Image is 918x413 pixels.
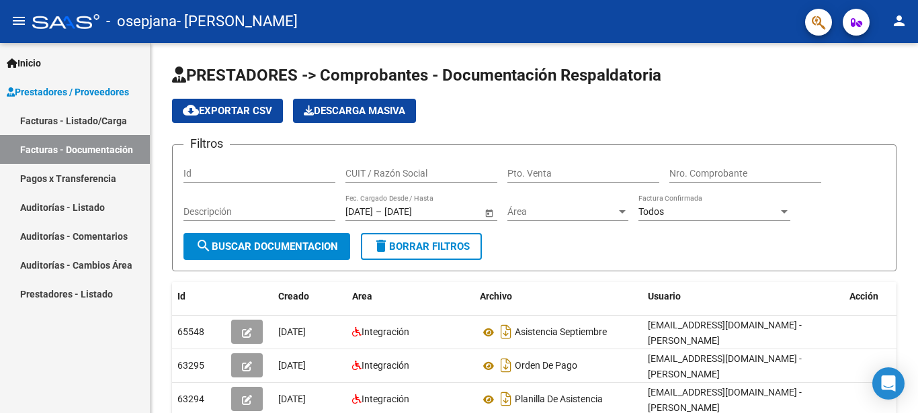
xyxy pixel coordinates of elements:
[844,282,911,311] datatable-header-cell: Acción
[648,320,802,346] span: [EMAIL_ADDRESS][DOMAIN_NAME] - [PERSON_NAME]
[638,206,664,217] span: Todos
[304,105,405,117] span: Descarga Masiva
[384,206,450,218] input: Fecha fin
[373,238,389,254] mat-icon: delete
[648,291,681,302] span: Usuario
[7,56,41,71] span: Inicio
[376,206,382,218] span: –
[497,388,515,410] i: Descargar documento
[345,206,373,218] input: Fecha inicio
[7,85,129,99] span: Prestadores / Proveedores
[362,326,409,337] span: Integración
[177,394,204,404] span: 63294
[497,355,515,376] i: Descargar documento
[872,367,905,400] div: Open Intercom Messenger
[362,360,409,371] span: Integración
[361,233,482,260] button: Borrar Filtros
[177,326,204,337] span: 65548
[849,291,878,302] span: Acción
[177,7,298,36] span: - [PERSON_NAME]
[11,13,27,29] mat-icon: menu
[497,321,515,342] i: Descargar documento
[278,326,306,337] span: [DATE]
[515,394,603,405] span: Planilla De Asistencia
[891,13,907,29] mat-icon: person
[278,291,309,302] span: Creado
[278,360,306,371] span: [DATE]
[183,233,350,260] button: Buscar Documentacion
[347,282,474,311] datatable-header-cell: Area
[278,394,306,404] span: [DATE]
[183,102,199,118] mat-icon: cloud_download
[373,240,470,253] span: Borrar Filtros
[648,353,802,379] span: [EMAIL_ADDRESS][DOMAIN_NAME] - [PERSON_NAME]
[474,282,642,311] datatable-header-cell: Archivo
[480,291,512,302] span: Archivo
[352,291,372,302] span: Area
[172,282,226,311] datatable-header-cell: Id
[183,105,272,117] span: Exportar CSV
[515,361,577,371] span: Orden De Pago
[172,66,661,85] span: PRESTADORES -> Comprobantes - Documentación Respaldatoria
[177,360,204,371] span: 63295
[183,134,230,153] h3: Filtros
[177,291,185,302] span: Id
[106,7,177,36] span: - osepjana
[196,240,338,253] span: Buscar Documentacion
[515,327,607,338] span: Asistencia Septiembre
[507,206,616,218] span: Área
[642,282,844,311] datatable-header-cell: Usuario
[273,282,347,311] datatable-header-cell: Creado
[172,99,283,123] button: Exportar CSV
[293,99,416,123] app-download-masive: Descarga masiva de comprobantes (adjuntos)
[362,394,409,404] span: Integración
[293,99,416,123] button: Descarga Masiva
[196,238,212,254] mat-icon: search
[648,387,802,413] span: [EMAIL_ADDRESS][DOMAIN_NAME] - [PERSON_NAME]
[482,205,496,220] button: Open calendar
